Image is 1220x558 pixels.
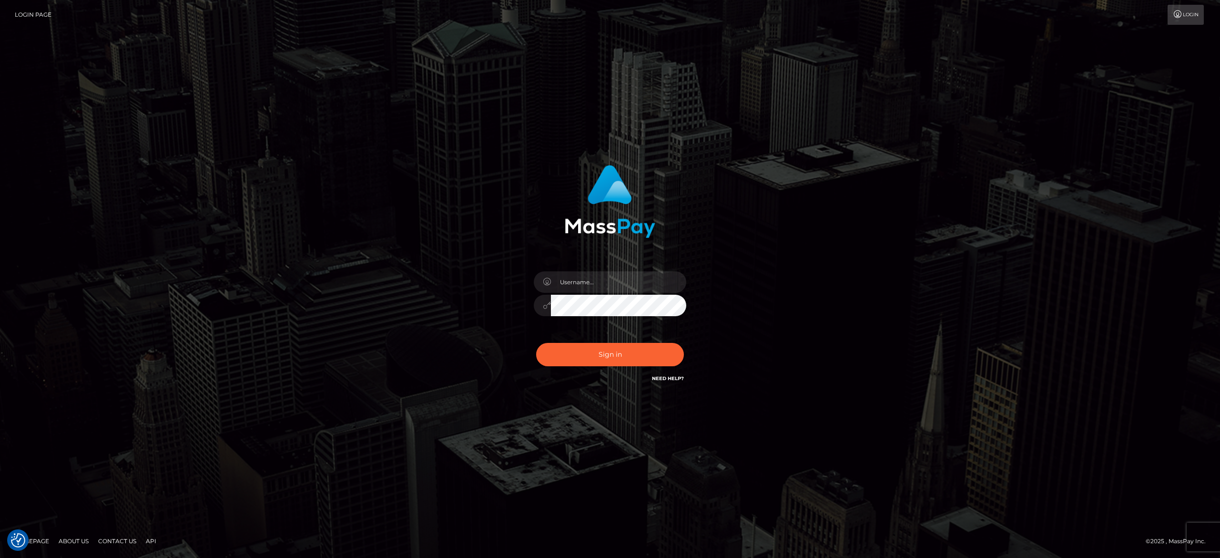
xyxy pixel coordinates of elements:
img: Revisit consent button [11,533,25,548]
a: Homepage [10,534,53,548]
a: Contact Us [94,534,140,548]
a: About Us [55,534,92,548]
button: Consent Preferences [11,533,25,548]
img: MassPay Login [565,165,655,238]
a: Login Page [15,5,51,25]
a: Login [1168,5,1204,25]
input: Username... [551,271,686,293]
a: Need Help? [652,375,684,382]
div: © 2025 , MassPay Inc. [1146,536,1213,547]
a: API [142,534,160,548]
button: Sign in [536,343,684,366]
